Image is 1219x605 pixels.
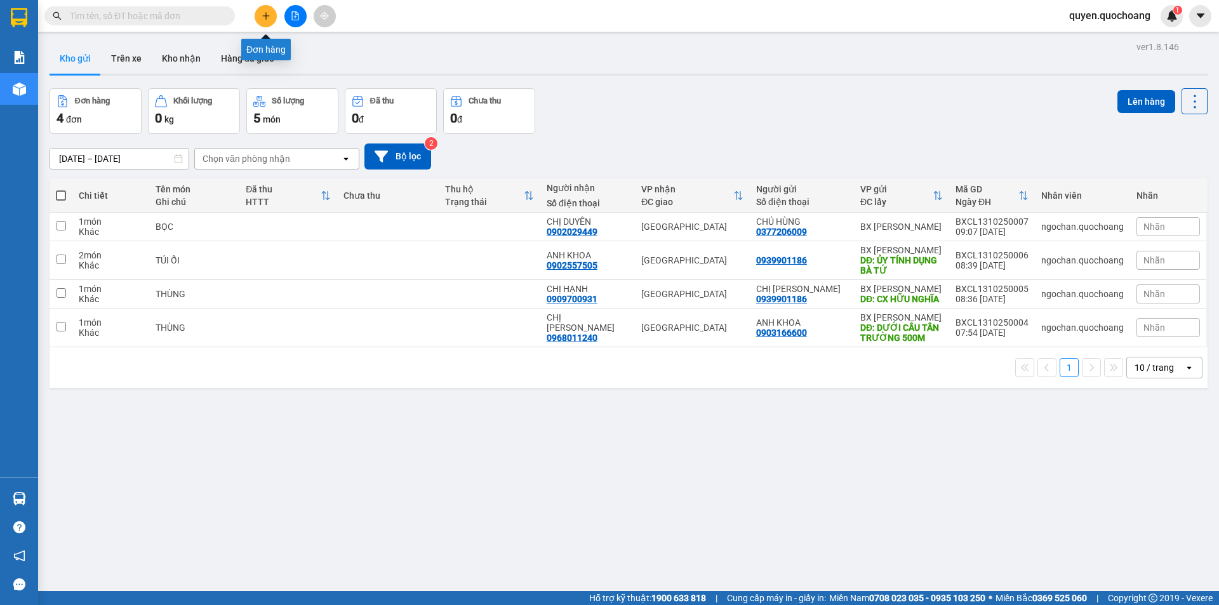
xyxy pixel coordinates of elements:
button: 1 [1060,358,1079,377]
div: VP nhận [641,184,733,194]
div: ngochan.quochoang [1041,322,1124,333]
div: BXCL1310250004 [956,317,1029,328]
div: CHỊ TRANG [756,284,848,294]
span: Miền Nam [829,591,985,605]
div: Chi tiết [79,190,143,201]
span: search [53,11,62,20]
button: Đơn hàng4đơn [50,88,142,134]
div: Người nhận [547,183,629,193]
div: Khác [79,328,143,338]
div: 0902557505 [547,260,597,270]
span: Nhãn [1143,222,1165,232]
div: [GEOGRAPHIC_DATA] [641,322,743,333]
svg: open [341,154,351,164]
div: Chưa thu [469,96,501,105]
span: question-circle [13,521,25,533]
div: 07:54 [DATE] [956,328,1029,338]
sup: 1 [1173,6,1182,15]
div: DĐ: CX HỮU NGHĨA [860,294,943,304]
img: solution-icon [13,51,26,64]
div: Khác [79,294,143,304]
button: Đã thu0đ [345,88,437,134]
div: Nhãn [1136,190,1200,201]
div: 1 món [79,317,143,328]
div: ver 1.8.146 [1136,40,1179,54]
div: ngochan.quochoang [1041,255,1124,265]
div: 1 món [79,216,143,227]
div: 0909700931 [547,294,597,304]
div: Ghi chú [156,197,233,207]
img: warehouse-icon [13,83,26,96]
span: đ [457,114,462,124]
div: THÙNG [156,322,233,333]
span: notification [13,550,25,562]
div: Số điện thoại [547,198,629,208]
div: DĐ: ỦY TÍNH DỤNG BÀ TỨ [860,255,943,276]
div: CHỊ DUYÊN [547,216,629,227]
span: Cung cấp máy in - giấy in: [727,591,826,605]
div: Người gửi [756,184,848,194]
div: TÚI ỔI [156,255,233,265]
div: HTTT [246,197,321,207]
span: 1 [1175,6,1180,15]
button: Kho nhận [152,43,211,74]
div: CHỊ TRINH [547,312,629,333]
span: kg [164,114,174,124]
sup: 2 [425,137,437,150]
div: BX [PERSON_NAME] [860,222,943,232]
span: plus [262,11,270,20]
span: món [263,114,281,124]
button: Hàng đã giao [211,43,284,74]
div: ĐC giao [641,197,733,207]
th: Toggle SortBy [439,179,540,213]
div: ngochan.quochoang [1041,289,1124,299]
span: caret-down [1195,10,1206,22]
span: đ [359,114,364,124]
div: Ngày ĐH [956,197,1018,207]
div: 1 món [79,284,143,294]
div: BXCL1310250006 [956,250,1029,260]
div: 0377206009 [756,227,807,237]
strong: 0369 525 060 [1032,593,1087,603]
span: ⚪️ [989,595,992,601]
span: 5 [253,110,260,126]
span: 0 [352,110,359,126]
div: Nhân viên [1041,190,1124,201]
button: Bộ lọc [364,143,431,170]
div: ĐC lấy [860,197,933,207]
strong: 0708 023 035 - 0935 103 250 [869,593,985,603]
div: Chọn văn phòng nhận [203,152,290,165]
div: Đơn hàng [241,39,291,60]
span: Nhãn [1143,289,1165,299]
button: caret-down [1189,5,1211,27]
div: Trạng thái [445,197,524,207]
span: copyright [1149,594,1157,602]
span: Hỗ trợ kỹ thuật: [589,591,706,605]
div: BX [PERSON_NAME] [860,284,943,294]
span: Nhãn [1143,255,1165,265]
div: BX [PERSON_NAME] [860,245,943,255]
span: | [716,591,717,605]
button: Kho gửi [50,43,101,74]
span: message [13,578,25,590]
div: [GEOGRAPHIC_DATA] [641,222,743,232]
button: Khối lượng0kg [148,88,240,134]
img: warehouse-icon [13,492,26,505]
img: icon-new-feature [1166,10,1178,22]
button: aim [314,5,336,27]
div: 0939901186 [756,255,807,265]
div: CHỊ HẠNH [547,284,629,294]
div: BX [PERSON_NAME] [860,312,943,322]
div: CHÚ HÙNG [756,216,848,227]
div: Khối lượng [173,96,212,105]
div: [GEOGRAPHIC_DATA] [641,289,743,299]
input: Tìm tên, số ĐT hoặc mã đơn [70,9,220,23]
div: 08:36 [DATE] [956,294,1029,304]
div: 10 / trang [1135,361,1174,374]
button: file-add [284,5,307,27]
span: 0 [155,110,162,126]
div: Khác [79,227,143,237]
span: file-add [291,11,300,20]
span: Nhãn [1143,322,1165,333]
div: Đã thu [370,96,394,105]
